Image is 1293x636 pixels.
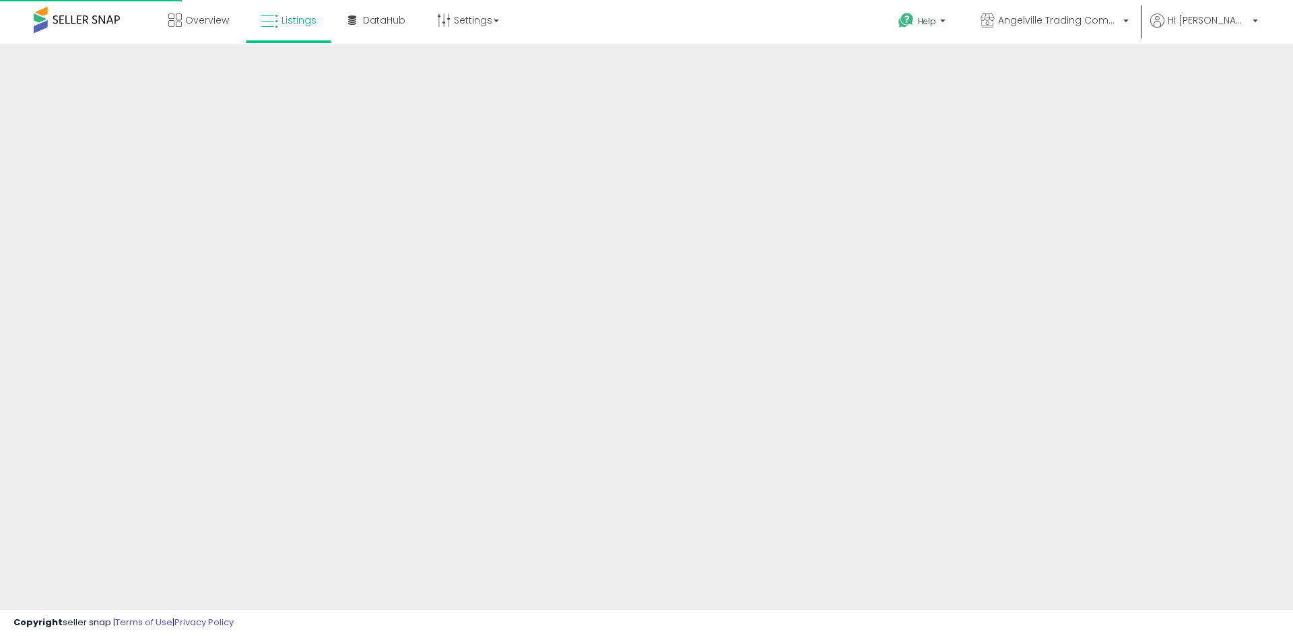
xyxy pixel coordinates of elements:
[363,13,405,27] span: DataHub
[888,2,959,44] a: Help
[281,13,317,27] span: Listings
[185,13,229,27] span: Overview
[1150,13,1258,44] a: Hi [PERSON_NAME]
[1168,13,1249,27] span: Hi [PERSON_NAME]
[998,13,1119,27] span: Angelville Trading Company
[918,15,936,27] span: Help
[898,12,915,29] i: Get Help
